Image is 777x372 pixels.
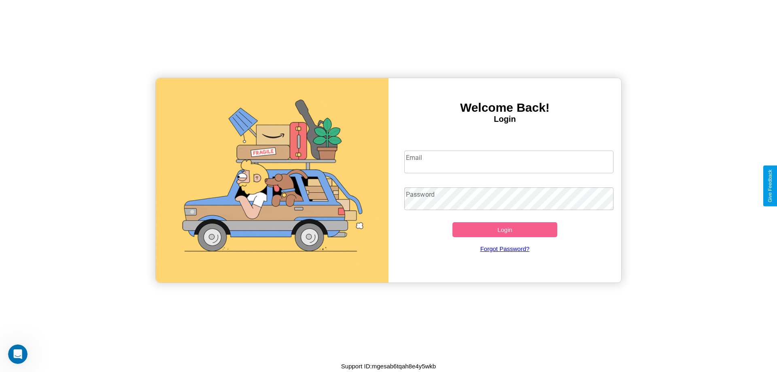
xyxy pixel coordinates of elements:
[388,101,621,115] h3: Welcome Back!
[156,78,388,283] img: gif
[388,115,621,124] h4: Login
[341,361,436,372] p: Support ID: mgesab6tqah8e4y5wkb
[400,237,610,260] a: Forgot Password?
[452,222,557,237] button: Login
[8,344,28,364] iframe: Intercom live chat
[767,170,773,202] div: Give Feedback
